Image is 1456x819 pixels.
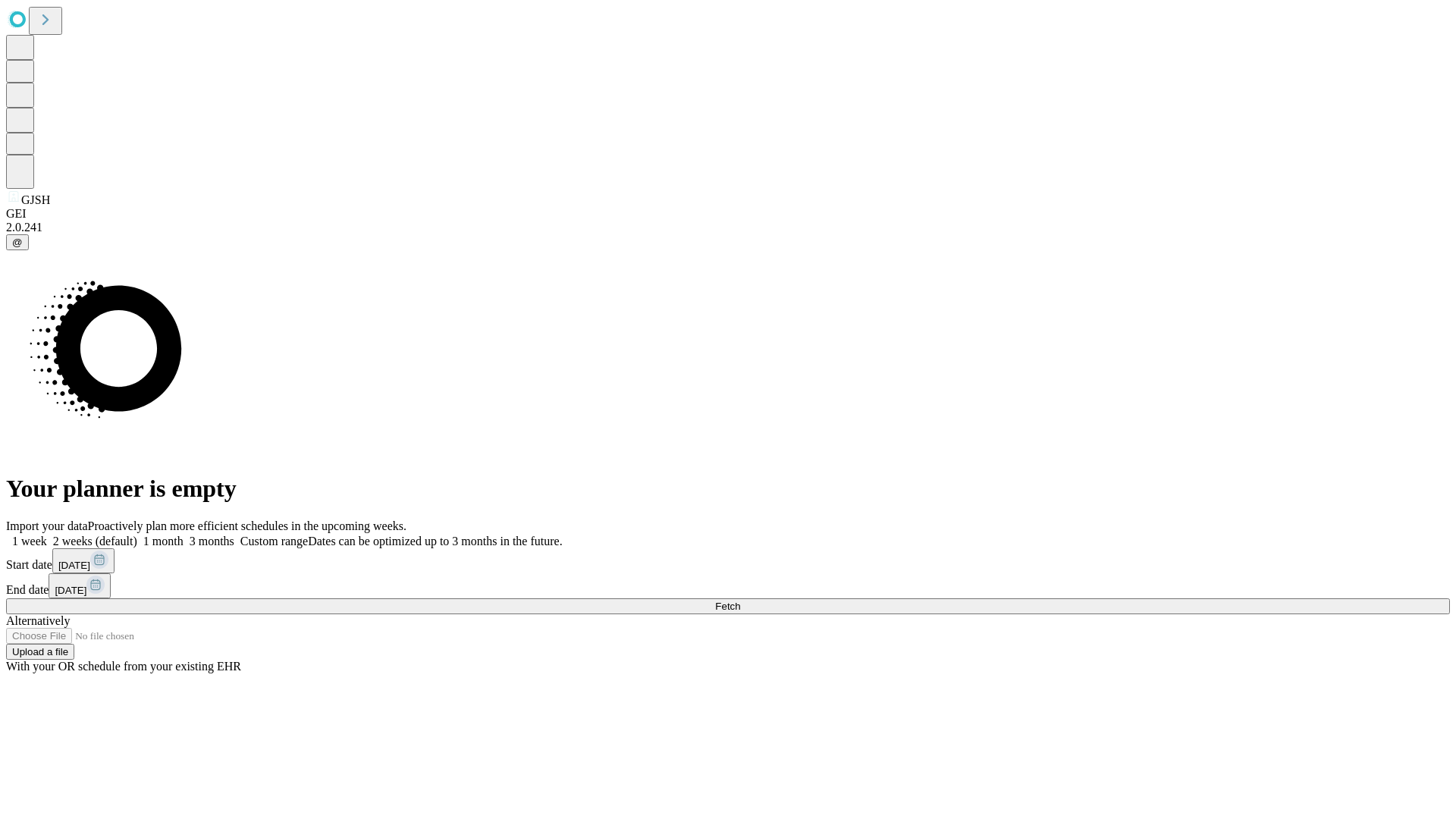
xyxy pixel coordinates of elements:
span: 2 weeks (default) [53,535,137,548]
button: Fetch [6,598,1450,614]
span: @ [12,237,23,248]
span: Alternatively [6,614,70,627]
span: 1 month [143,535,184,548]
div: End date [6,573,1450,598]
span: [DATE] [55,585,86,596]
span: 1 week [12,535,47,548]
h1: Your planner is empty [6,475,1450,503]
span: Dates can be optimized up to 3 months in the future. [308,535,562,548]
button: @ [6,234,29,250]
span: 3 months [190,535,234,548]
span: Custom range [240,535,308,548]
span: GJSH [21,193,50,206]
div: 2.0.241 [6,221,1450,234]
span: [DATE] [58,560,90,571]
span: With your OR schedule from your existing EHR [6,660,241,673]
span: Import your data [6,519,88,532]
span: Proactively plan more efficient schedules in the upcoming weeks. [88,519,406,532]
button: Upload a file [6,644,74,660]
div: GEI [6,207,1450,221]
button: [DATE] [52,548,115,573]
span: Fetch [715,601,740,612]
div: Start date [6,548,1450,573]
button: [DATE] [49,573,111,598]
